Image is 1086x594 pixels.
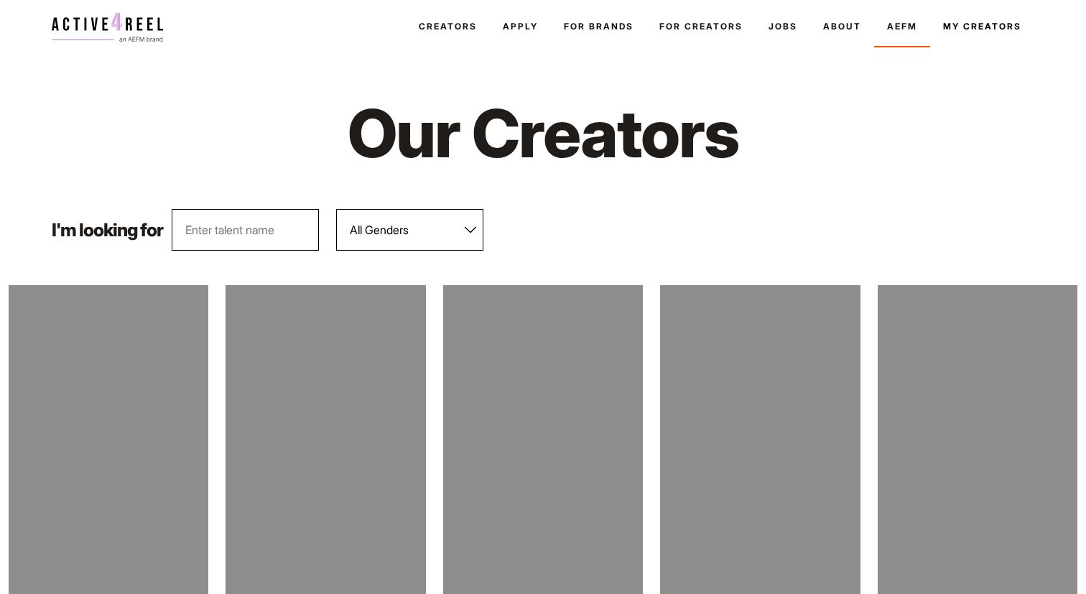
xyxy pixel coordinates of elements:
a: About [810,7,874,46]
p: I'm looking for [52,221,163,239]
a: For Brands [551,7,646,46]
a: AEFM [874,7,930,46]
a: My Creators [930,7,1034,46]
h1: Our Creators [260,92,825,175]
img: a4r-logo.svg [52,13,163,42]
a: Creators [406,7,490,46]
input: Enter talent name [172,209,319,251]
a: For Creators [646,7,756,46]
a: Jobs [756,7,810,46]
a: Apply [490,7,551,46]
